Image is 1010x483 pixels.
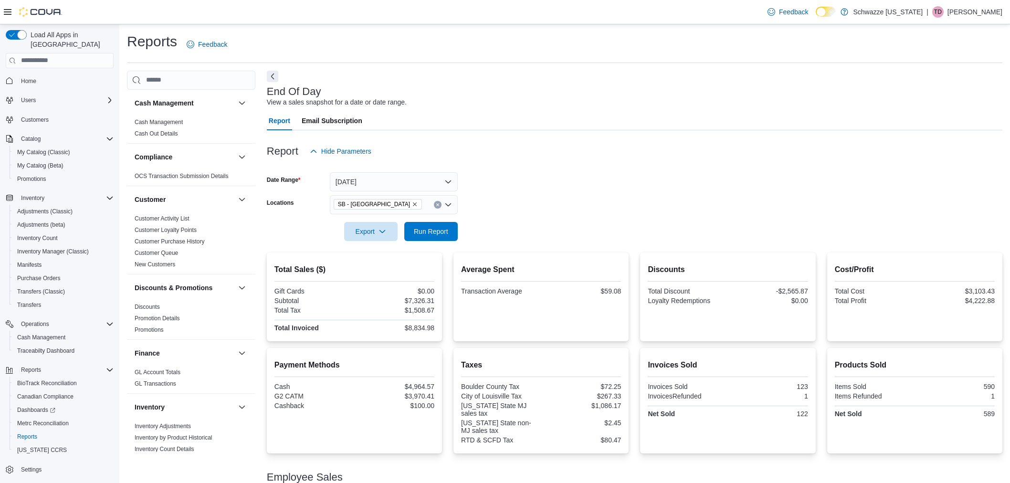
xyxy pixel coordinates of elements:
[135,326,164,334] span: Promotions
[274,287,353,295] div: Gift Cards
[13,232,114,244] span: Inventory Count
[17,133,114,145] span: Catalog
[17,347,74,355] span: Traceabilty Dashboard
[916,383,995,390] div: 590
[21,116,49,124] span: Customers
[13,160,67,171] a: My Catalog (Beta)
[17,133,44,145] button: Catalog
[274,392,353,400] div: G2 CATM
[13,246,114,257] span: Inventory Manager (Classic)
[274,306,353,314] div: Total Tax
[236,401,248,413] button: Inventory
[2,191,117,205] button: Inventory
[356,383,434,390] div: $4,964.57
[344,222,398,241] button: Export
[21,96,36,104] span: Users
[461,264,621,275] h2: Average Spent
[135,130,178,137] span: Cash Out Details
[835,410,862,418] strong: Net Sold
[414,227,448,236] span: Run Report
[306,142,375,161] button: Hide Parameters
[648,287,726,295] div: Total Discount
[10,403,117,417] a: Dashboards
[10,258,117,272] button: Manifests
[916,392,995,400] div: 1
[135,249,178,257] span: Customer Queue
[274,383,353,390] div: Cash
[135,380,176,388] span: GL Transactions
[13,444,114,456] span: Washington CCRS
[135,348,160,358] h3: Finance
[135,250,178,256] a: Customer Queue
[779,7,808,17] span: Feedback
[13,273,114,284] span: Purchase Orders
[835,287,913,295] div: Total Cost
[267,472,343,483] h3: Employee Sales
[10,285,117,298] button: Transfers (Classic)
[13,404,59,416] a: Dashboards
[17,114,114,126] span: Customers
[13,391,77,402] a: Canadian Compliance
[17,463,114,475] span: Settings
[13,259,45,271] a: Manifests
[10,344,117,357] button: Traceabilty Dashboard
[13,273,64,284] a: Purchase Orders
[17,192,114,204] span: Inventory
[274,297,353,304] div: Subtotal
[461,287,539,295] div: Transaction Average
[648,359,808,371] h2: Invoices Sold
[10,205,117,218] button: Adjustments (Classic)
[461,392,539,400] div: City of Louisville Tax
[127,301,255,339] div: Discounts & Promotions
[13,286,114,297] span: Transfers (Classic)
[13,147,114,158] span: My Catalog (Classic)
[404,222,458,241] button: Run Report
[13,286,69,297] a: Transfers (Classic)
[13,378,81,389] a: BioTrack Reconciliation
[135,283,234,293] button: Discounts & Promotions
[267,199,294,207] label: Locations
[934,6,942,18] span: TD
[13,404,114,416] span: Dashboards
[135,215,189,222] a: Customer Activity List
[13,444,71,456] a: [US_STATE] CCRS
[135,315,180,322] a: Promotion Details
[13,418,73,429] a: Metrc Reconciliation
[10,272,117,285] button: Purchase Orders
[135,434,212,441] span: Inventory by Product Historical
[17,334,65,341] span: Cash Management
[648,410,675,418] strong: Net Sold
[10,231,117,245] button: Inventory Count
[816,7,836,17] input: Dark Mode
[27,30,114,49] span: Load All Apps in [GEOGRAPHIC_DATA]
[10,245,117,258] button: Inventory Manager (Classic)
[236,97,248,109] button: Cash Management
[10,331,117,344] button: Cash Management
[127,116,255,143] div: Cash Management
[17,379,77,387] span: BioTrack Reconciliation
[13,173,114,185] span: Promotions
[21,135,41,143] span: Catalog
[10,390,117,403] button: Canadian Compliance
[10,430,117,443] button: Reports
[648,264,808,275] h2: Discounts
[236,282,248,294] button: Discounts & Promotions
[236,151,248,163] button: Compliance
[135,227,197,233] a: Customer Loyalty Points
[127,32,177,51] h1: Reports
[267,176,301,184] label: Date Range
[13,147,74,158] a: My Catalog (Classic)
[135,402,165,412] h3: Inventory
[17,94,114,106] span: Users
[356,392,434,400] div: $3,970.41
[648,383,726,390] div: Invoices Sold
[932,6,944,18] div: Thomas Diperna
[17,75,114,87] span: Home
[461,436,539,444] div: RTD & SCFD Tax
[127,170,255,186] div: Compliance
[10,146,117,159] button: My Catalog (Classic)
[916,297,995,304] div: $4,222.88
[135,118,183,126] span: Cash Management
[730,297,808,304] div: $0.00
